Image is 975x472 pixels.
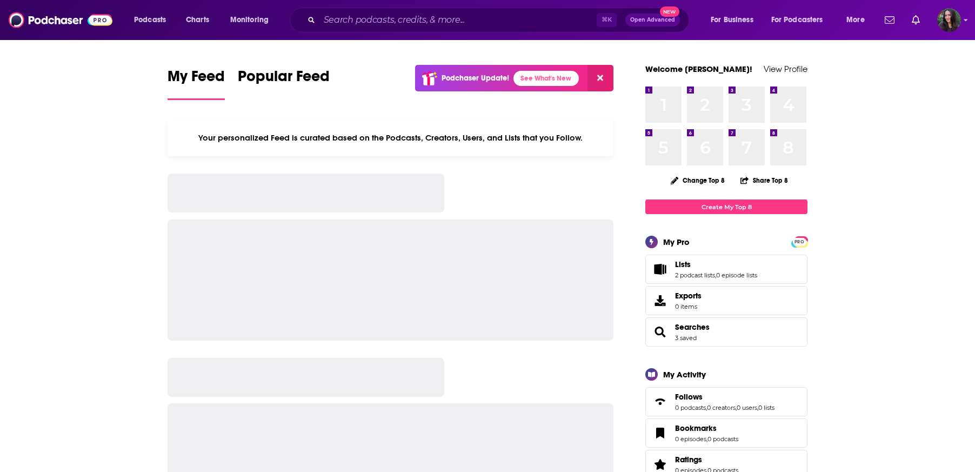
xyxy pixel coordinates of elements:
a: PRO [793,237,806,245]
a: Create My Top 8 [645,200,807,214]
div: My Pro [663,237,690,247]
a: Bookmarks [675,423,738,433]
span: Exports [649,293,671,308]
button: Share Top 8 [740,170,789,191]
span: , [706,404,707,411]
span: Searches [645,317,807,347]
a: My Feed [168,67,225,100]
span: Lists [675,260,691,269]
a: 2 podcast lists [675,271,715,279]
a: Bookmarks [649,426,671,441]
span: Bookmarks [645,418,807,448]
a: 0 lists [758,404,774,411]
a: 0 podcasts [707,435,738,443]
span: Bookmarks [675,423,717,433]
a: Ratings [675,455,738,464]
a: View Profile [764,64,807,74]
span: My Feed [168,67,225,92]
div: Search podcasts, credits, & more... [300,8,699,32]
span: New [660,6,679,17]
span: For Podcasters [771,12,823,28]
a: Charts [179,11,216,29]
a: 0 episodes [675,435,706,443]
a: Show notifications dropdown [907,11,924,29]
a: See What's New [513,71,579,86]
span: , [757,404,758,411]
span: PRO [793,238,806,246]
a: Searches [649,324,671,340]
span: ⌘ K [597,13,617,27]
p: Podchaser Update! [442,74,509,83]
button: open menu [703,11,767,29]
button: Change Top 8 [664,174,731,187]
a: 0 users [737,404,757,411]
input: Search podcasts, credits, & more... [319,11,597,29]
a: Welcome [PERSON_NAME]! [645,64,752,74]
span: Ratings [675,455,702,464]
a: Show notifications dropdown [880,11,899,29]
button: open menu [126,11,180,29]
span: Lists [645,255,807,284]
a: Lists [649,262,671,277]
img: Podchaser - Follow, Share and Rate Podcasts [9,10,112,30]
div: Your personalized Feed is curated based on the Podcasts, Creators, Users, and Lists that you Follow. [168,119,613,156]
a: 0 episode lists [716,271,757,279]
a: Popular Feed [238,67,330,100]
a: Follows [649,394,671,409]
a: 3 saved [675,334,697,342]
button: open menu [839,11,878,29]
span: Exports [675,291,702,301]
a: 0 podcasts [675,404,706,411]
span: Monitoring [230,12,269,28]
div: My Activity [663,369,706,380]
button: open menu [223,11,283,29]
img: User Profile [937,8,961,32]
span: , [706,435,707,443]
span: More [846,12,865,28]
span: Popular Feed [238,67,330,92]
span: Follows [675,392,703,402]
a: Exports [645,286,807,315]
a: Follows [675,392,774,402]
button: open menu [764,11,839,29]
span: 0 items [675,303,702,310]
a: Ratings [649,457,671,472]
a: 0 creators [707,404,736,411]
a: Lists [675,260,757,269]
span: Logged in as elenadreamday [937,8,961,32]
span: , [736,404,737,411]
span: Follows [645,387,807,416]
span: , [715,271,716,279]
span: For Business [711,12,753,28]
button: Show profile menu [937,8,961,32]
a: Searches [675,322,710,332]
span: Open Advanced [630,17,675,23]
button: Open AdvancedNew [625,14,680,26]
span: Charts [186,12,209,28]
span: Podcasts [134,12,166,28]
